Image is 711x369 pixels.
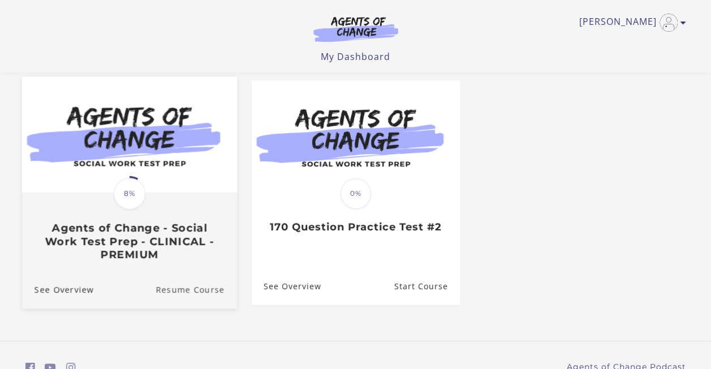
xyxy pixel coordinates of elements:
[394,268,459,304] a: 170 Question Practice Test #2: Resume Course
[156,270,237,308] a: Agents of Change - Social Work Test Prep - CLINICAL - PREMIUM: Resume Course
[341,178,371,209] span: 0%
[114,178,145,209] span: 8%
[579,14,680,32] a: Toggle menu
[21,270,93,308] a: Agents of Change - Social Work Test Prep - CLINICAL - PREMIUM: See Overview
[34,221,224,261] h3: Agents of Change - Social Work Test Prep - CLINICAL - PREMIUM
[321,50,390,63] a: My Dashboard
[252,268,321,304] a: 170 Question Practice Test #2: See Overview
[264,221,447,234] h3: 170 Question Practice Test #2
[301,16,410,42] img: Agents of Change Logo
